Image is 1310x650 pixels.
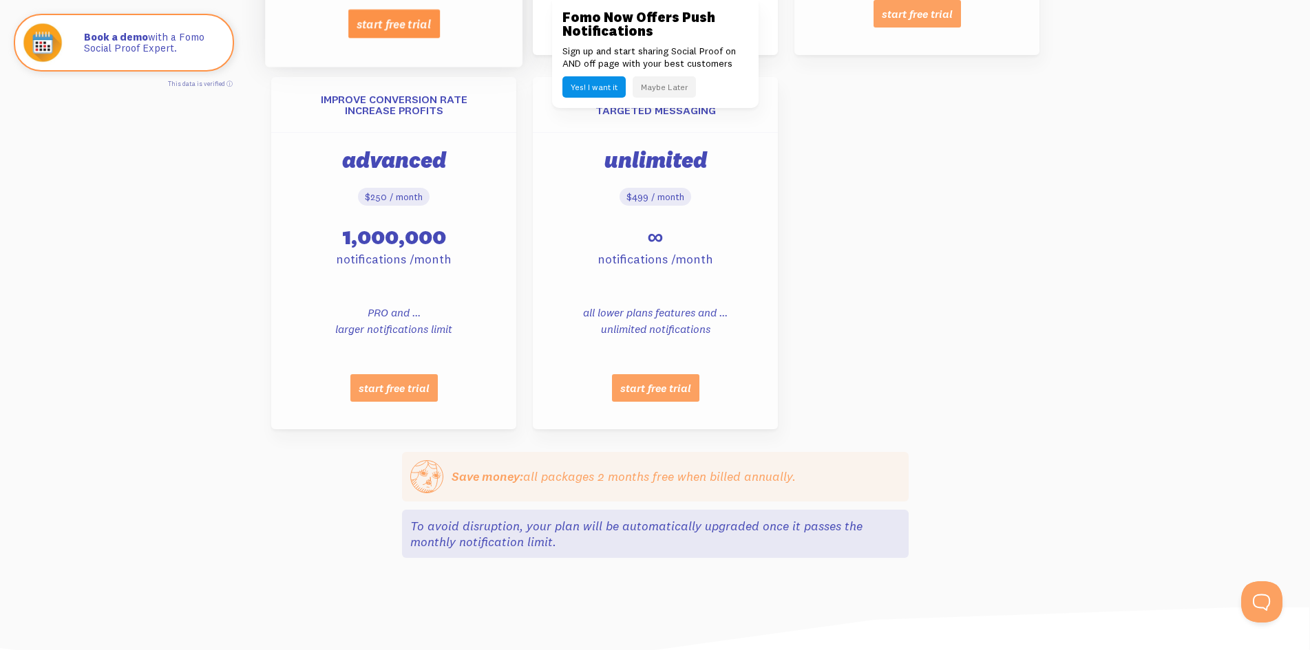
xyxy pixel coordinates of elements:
[1241,581,1282,622] iframe: Help Scout Beacon - Open
[562,45,748,69] p: Sign up and start sharing Social Proof on AND off page with your best customers
[620,188,691,206] div: $499 / month
[279,251,508,267] p: notifications /month
[541,223,770,252] p: ∞
[350,375,437,402] a: start free trial
[410,518,892,550] p: To avoid disruption, your plan will be automatically upgraded once it passes the monthly notifica...
[533,94,778,116] h3: personalize customer experience targeted messaging
[367,305,420,320] li: PRO and ...
[611,375,699,402] a: start free trial
[452,468,523,484] strong: Save money:
[335,322,452,336] li: larger notifications limit
[600,322,710,336] li: unlimited notifications
[562,76,626,98] button: Yes! I want it
[541,251,770,267] p: notifications /month
[84,32,219,54] p: with a Fomo Social Proof Expert.
[633,76,696,98] button: Maybe Later
[541,149,770,171] h2: Unlimited
[279,149,508,171] h2: Advanced
[18,18,67,67] img: Fomo
[84,30,148,43] strong: Book a demo
[583,305,728,320] li: all lower plans features and ...
[452,468,796,484] p: all packages 2 months free when billed annually.
[348,10,439,39] a: start free trial
[271,94,516,116] h3: improve conversion rate increase profits
[279,223,508,252] p: 1,000,000
[358,188,430,206] div: $250 / month
[168,80,233,87] a: This data is verified ⓘ
[562,10,748,38] h3: Fomo Now Offers Push Notifications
